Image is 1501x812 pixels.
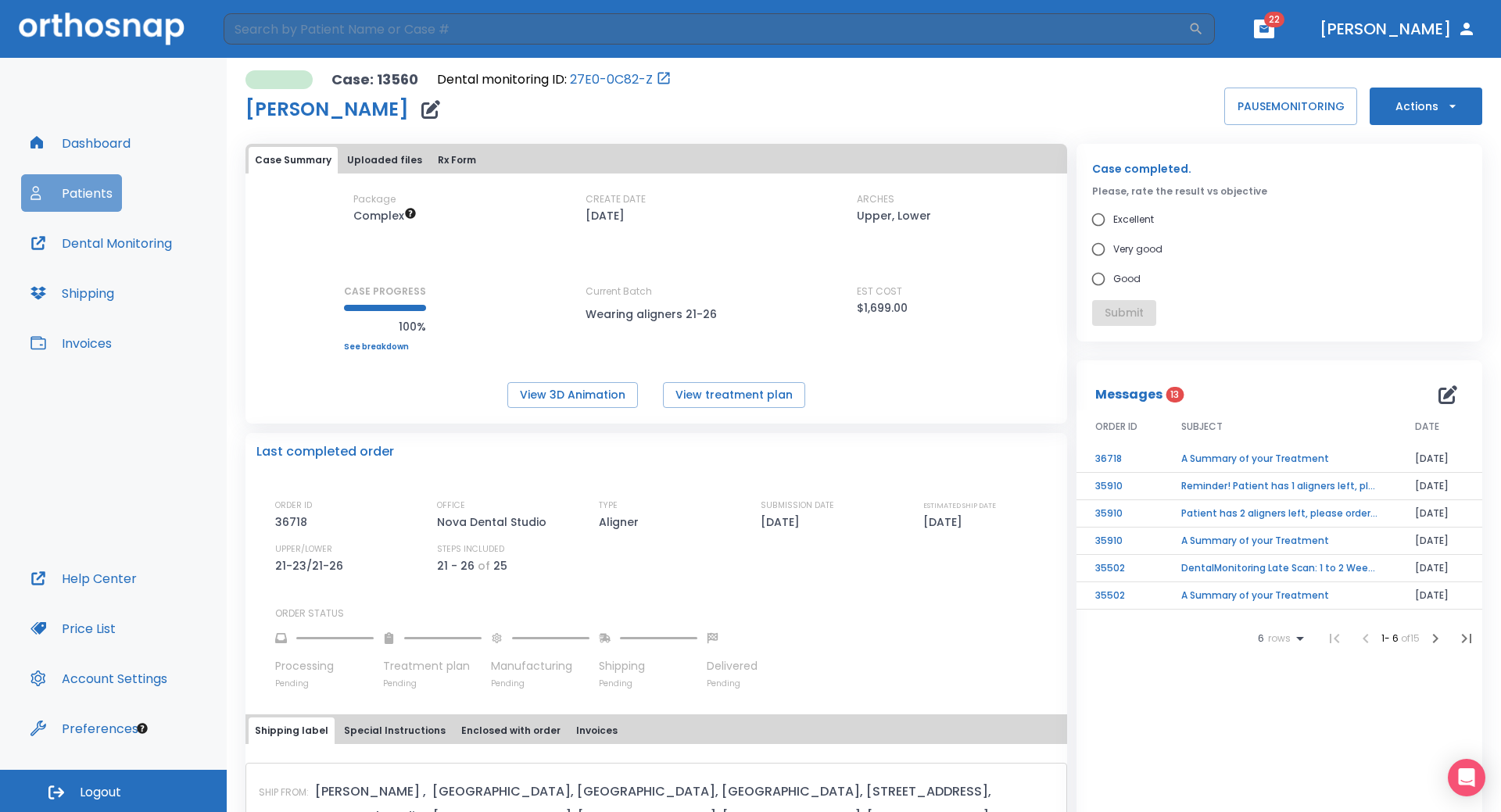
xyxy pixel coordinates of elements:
[1162,582,1396,610] td: A Summary of your Treatment
[21,710,148,747] button: Preferences
[21,324,121,362] button: Invoices
[857,192,894,206] p: ARCHES
[353,192,396,206] p: Package
[437,513,552,531] p: Nova Dental Studio
[1162,445,1396,473] td: A Summary of your Treatment
[249,147,1064,173] div: tabs
[1381,631,1401,645] span: 1 - 6
[1396,500,1482,528] td: [DATE]
[275,678,374,689] p: Pending
[338,717,452,744] button: Special Instructions
[249,717,335,744] button: Shipping label
[432,147,482,173] button: Rx Form
[1181,420,1223,434] span: SUBJECT
[707,678,758,689] p: Pending
[21,560,146,597] button: Help Center
[249,147,338,173] button: Case Summary
[857,206,931,225] p: Upper, Lower
[21,124,140,162] button: Dashboard
[1401,631,1420,645] span: of 15
[1224,88,1357,125] button: PAUSEMONITORING
[21,174,122,212] button: Patients
[1448,759,1485,796] div: Open Intercom Messenger
[341,147,428,173] button: Uploaded files
[1113,240,1162,259] span: Very good
[491,658,589,674] p: Manufacturing
[275,556,349,575] p: 21-23/21-26
[455,717,567,744] button: Enclosed with order
[1076,528,1162,555] td: 35910
[923,513,968,531] p: [DATE]
[478,556,490,575] p: of
[256,442,394,461] p: Last completed order
[275,499,312,513] p: ORDER ID
[1370,88,1482,125] button: Actions
[245,100,409,119] h1: [PERSON_NAME]
[1162,500,1396,528] td: Patient has 2 aligners left, please order next set!
[1264,633,1291,644] span: rows
[1076,500,1162,528] td: 35910
[857,284,902,299] p: EST COST
[491,678,589,689] p: Pending
[599,513,644,531] p: Aligner
[344,317,426,336] p: 100%
[1076,445,1162,473] td: 36718
[344,284,426,299] p: CASE PROGRESS
[1162,555,1396,582] td: DentalMonitoring Late Scan: 1 to 2 Weeks Notification
[80,784,121,801] span: Logout
[432,782,991,801] p: [GEOGRAPHIC_DATA], [GEOGRAPHIC_DATA], [GEOGRAPHIC_DATA], [STREET_ADDRESS],
[1396,528,1482,555] td: [DATE]
[383,678,482,689] p: Pending
[1415,420,1439,434] span: DATE
[1396,555,1482,582] td: [DATE]
[507,382,638,408] button: View 3D Animation
[344,342,426,352] a: See breakdown
[353,208,417,224] span: Up to 50 Steps (100 aligners)
[275,513,313,531] p: 36718
[599,678,697,689] p: Pending
[570,70,653,89] a: 27E0-0C82-Z
[1396,582,1482,610] td: [DATE]
[1113,270,1141,288] span: Good
[707,658,758,674] p: Delivered
[259,785,309,799] p: SHIP FROM:
[1264,12,1284,27] span: 22
[663,382,805,408] button: View treatment plan
[21,610,125,647] a: Price List
[135,721,149,735] div: Tooltip anchor
[331,70,418,89] p: Case: 13560
[586,284,726,299] p: Current Batch
[493,556,507,575] p: 25
[599,658,697,674] p: Shipping
[21,224,181,262] button: Dental Monitoring
[857,299,908,317] p: $1,699.00
[1092,159,1467,178] p: Case completed.
[1095,385,1162,404] p: Messages
[275,542,332,556] p: UPPER/LOWER
[437,542,504,556] p: STEPS INCLUDED
[1313,15,1482,43] button: [PERSON_NAME]
[570,717,624,744] button: Invoices
[1076,555,1162,582] td: 35502
[923,499,996,513] p: ESTIMATED SHIP DATE
[761,499,834,513] p: SUBMISSION DATE
[1162,473,1396,500] td: Reminder! Patient has 1 aligners left, please order next set!
[1166,387,1184,402] span: 13
[21,274,124,312] a: Shipping
[761,513,805,531] p: [DATE]
[1162,528,1396,555] td: A Summary of your Treatment
[315,782,426,801] p: [PERSON_NAME] ,
[586,305,726,324] p: Wearing aligners 21-26
[437,70,672,89] div: Open patient in dental monitoring portal
[586,192,646,206] p: CREATE DATE
[437,499,465,513] p: OFFICE
[1076,582,1162,610] td: 35502
[275,606,1056,621] p: ORDER STATUS
[249,717,1064,744] div: tabs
